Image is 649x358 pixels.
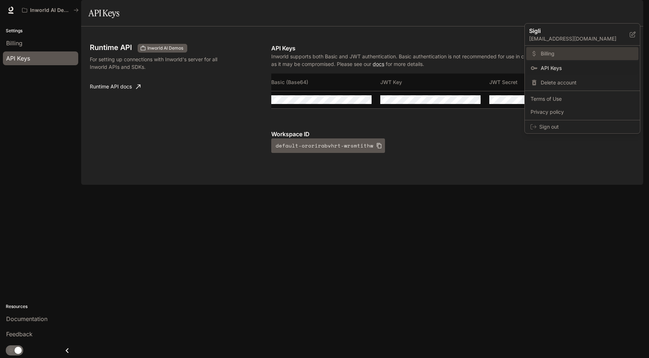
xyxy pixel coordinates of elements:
[539,123,634,130] span: Sign out
[526,62,638,75] a: API Keys
[541,79,634,86] span: Delete account
[526,76,638,89] div: Delete account
[525,120,640,133] div: Sign out
[541,64,634,72] span: API Keys
[526,92,638,105] a: Terms of Use
[526,47,638,60] a: Billing
[529,26,618,35] p: Sigli
[531,95,634,103] span: Terms of Use
[529,35,630,42] p: [EMAIL_ADDRESS][DOMAIN_NAME]
[526,105,638,118] a: Privacy policy
[541,50,634,57] span: Billing
[531,108,634,116] span: Privacy policy
[525,24,640,46] div: Sigli[EMAIL_ADDRESS][DOMAIN_NAME]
